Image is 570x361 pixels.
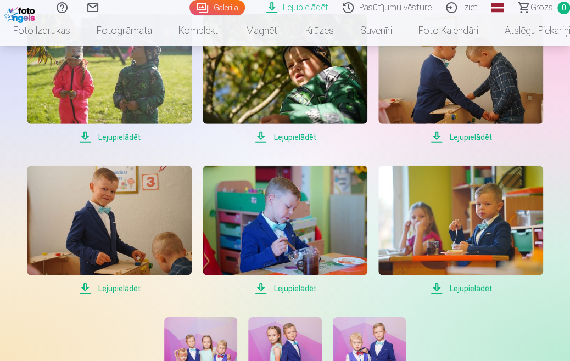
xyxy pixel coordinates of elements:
[557,2,570,14] span: 0
[83,15,165,46] a: Fotogrāmata
[347,15,405,46] a: Suvenīri
[378,14,543,144] a: Lejupielādēt
[530,1,553,14] span: Grozs
[203,166,367,295] a: Lejupielādēt
[233,15,292,46] a: Magnēti
[203,14,367,144] a: Lejupielādēt
[378,166,543,295] a: Lejupielādēt
[27,282,192,295] span: Lejupielādēt
[27,166,192,295] a: Lejupielādēt
[405,15,491,46] a: Foto kalendāri
[378,282,543,295] span: Lejupielādēt
[292,15,347,46] a: Krūzes
[27,131,192,144] span: Lejupielādēt
[27,14,192,144] a: Lejupielādēt
[165,15,233,46] a: Komplekti
[203,282,367,295] span: Lejupielādēt
[4,4,38,23] img: /fa1
[203,131,367,144] span: Lejupielādēt
[378,131,543,144] span: Lejupielādēt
